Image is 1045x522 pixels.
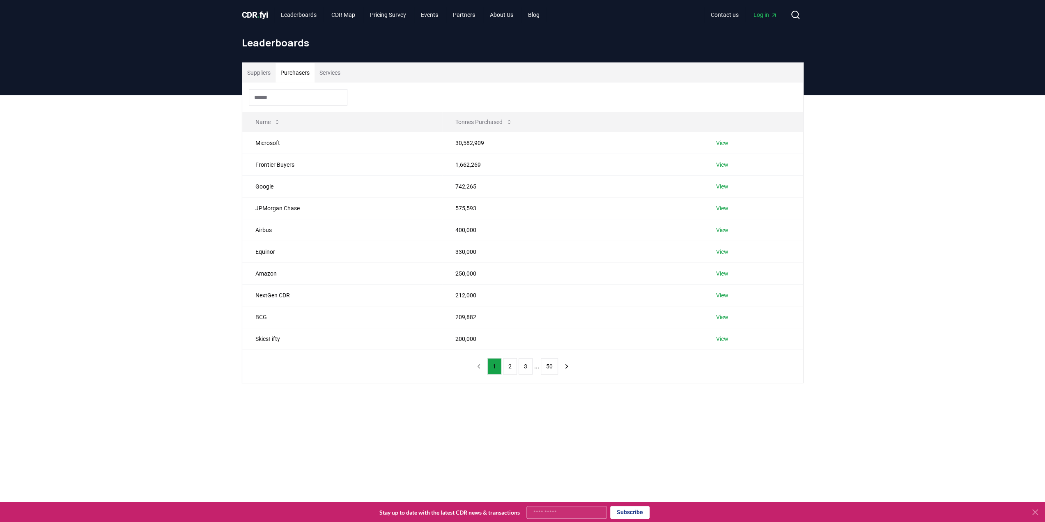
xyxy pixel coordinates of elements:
td: 575,593 [442,197,703,219]
button: 50 [541,358,558,375]
td: Equinor [242,241,443,262]
a: View [716,161,728,169]
a: Events [414,7,445,22]
button: 1 [487,358,501,375]
button: next page [560,358,574,375]
a: Blog [521,7,546,22]
span: . [257,10,260,20]
td: Amazon [242,262,443,284]
td: 742,265 [442,175,703,197]
td: NextGen CDR [242,284,443,306]
button: 3 [519,358,533,375]
a: CDR Map [325,7,362,22]
a: About Us [483,7,520,22]
a: View [716,269,728,278]
a: Pricing Survey [363,7,413,22]
span: Log in [753,11,777,19]
a: View [716,139,728,147]
td: 30,582,909 [442,132,703,154]
td: BCG [242,306,443,328]
a: Partners [446,7,482,22]
button: Name [249,114,287,130]
span: CDR fyi [242,10,268,20]
a: Contact us [704,7,745,22]
td: 212,000 [442,284,703,306]
a: View [716,226,728,234]
h1: Leaderboards [242,36,804,49]
td: 250,000 [442,262,703,284]
a: View [716,182,728,191]
td: JPMorgan Chase [242,197,443,219]
a: View [716,248,728,256]
a: CDR.fyi [242,9,268,21]
a: View [716,335,728,343]
td: 1,662,269 [442,154,703,175]
nav: Main [704,7,784,22]
a: View [716,291,728,299]
li: ... [534,361,539,371]
button: 2 [503,358,517,375]
td: SkiesFifty [242,328,443,350]
nav: Main [274,7,546,22]
a: Log in [747,7,784,22]
td: Google [242,175,443,197]
td: 330,000 [442,241,703,262]
td: 209,882 [442,306,703,328]
button: Purchasers [276,63,315,83]
button: Suppliers [242,63,276,83]
td: Microsoft [242,132,443,154]
a: Leaderboards [274,7,323,22]
td: Frontier Buyers [242,154,443,175]
td: 400,000 [442,219,703,241]
a: View [716,313,728,321]
button: Tonnes Purchased [449,114,519,130]
button: Services [315,63,345,83]
td: 200,000 [442,328,703,350]
td: Airbus [242,219,443,241]
a: View [716,204,728,212]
